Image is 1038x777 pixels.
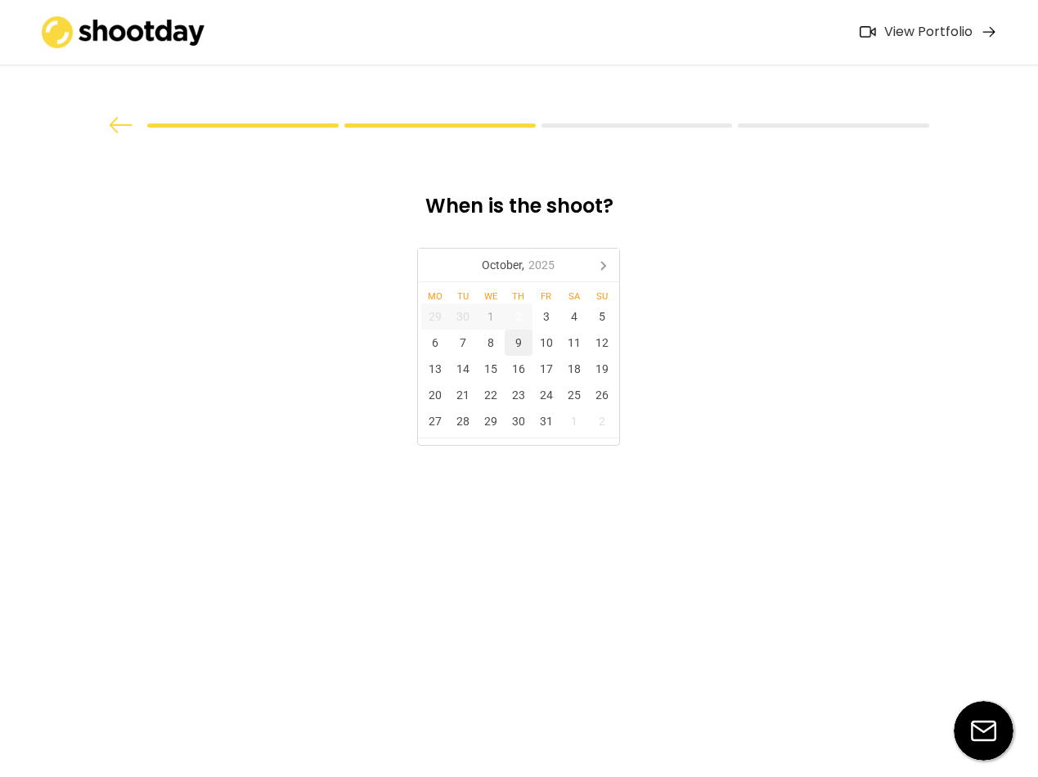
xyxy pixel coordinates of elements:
div: 26 [588,382,616,408]
div: 15 [477,356,505,382]
div: 1 [560,408,588,434]
div: 19 [588,356,616,382]
div: 11 [560,330,588,356]
div: 31 [532,408,560,434]
div: 17 [532,356,560,382]
img: arrow%20back.svg [109,117,133,133]
div: 6 [421,330,449,356]
div: Su [588,292,616,301]
div: 12 [588,330,616,356]
div: 2 [588,408,616,434]
div: 23 [505,382,532,408]
div: We [477,292,505,301]
div: 22 [477,382,505,408]
div: Tu [449,292,477,301]
div: 29 [421,303,449,330]
div: Mo [421,292,449,301]
div: 24 [532,382,560,408]
div: 25 [560,382,588,408]
img: Icon%20feather-video%402x.png [860,26,876,38]
div: 30 [449,303,477,330]
div: 5 [588,303,616,330]
div: 7 [449,330,477,356]
div: 14 [449,356,477,382]
img: email-icon%20%281%29.svg [954,701,1013,761]
div: 18 [560,356,588,382]
div: 10 [532,330,560,356]
img: shootday_logo.png [42,16,205,48]
div: 29 [477,408,505,434]
div: Sa [560,292,588,301]
div: Fr [532,292,560,301]
i: 2025 [528,259,555,271]
div: Th [505,292,532,301]
div: October, [475,252,560,278]
div: 21 [449,382,477,408]
div: 8 [477,330,505,356]
div: 30 [505,408,532,434]
div: 9 [505,330,532,356]
div: 27 [421,408,449,434]
div: 3 [532,303,560,330]
div: View Portfolio [884,24,973,41]
div: 20 [421,382,449,408]
div: 28 [449,408,477,434]
div: 4 [560,303,588,330]
div: When is the shoot? [297,193,742,231]
div: 1 [477,303,505,330]
div: 13 [421,356,449,382]
div: 2 [505,303,532,330]
div: 16 [505,356,532,382]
